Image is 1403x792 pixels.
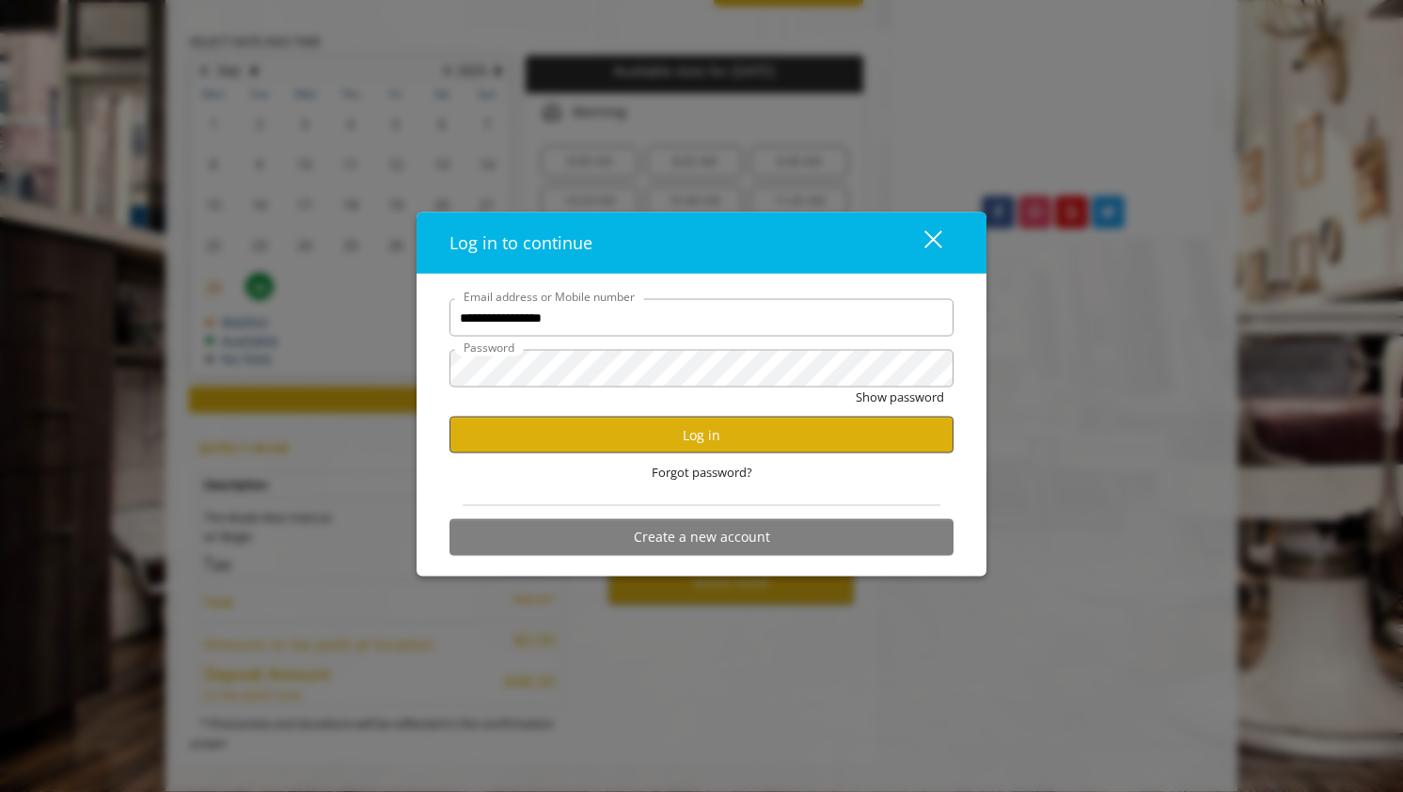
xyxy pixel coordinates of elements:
input: Email address or Mobile number [449,299,954,337]
span: Forgot password? [652,463,752,483]
label: Password [454,339,524,356]
button: Create a new account [449,518,954,555]
button: Log in [449,417,954,453]
label: Email address or Mobile number [454,288,644,306]
button: Show password [856,388,944,407]
button: close dialog [890,224,954,262]
input: Password [449,350,954,388]
div: close dialog [903,229,940,257]
span: Log in to continue [449,231,592,254]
